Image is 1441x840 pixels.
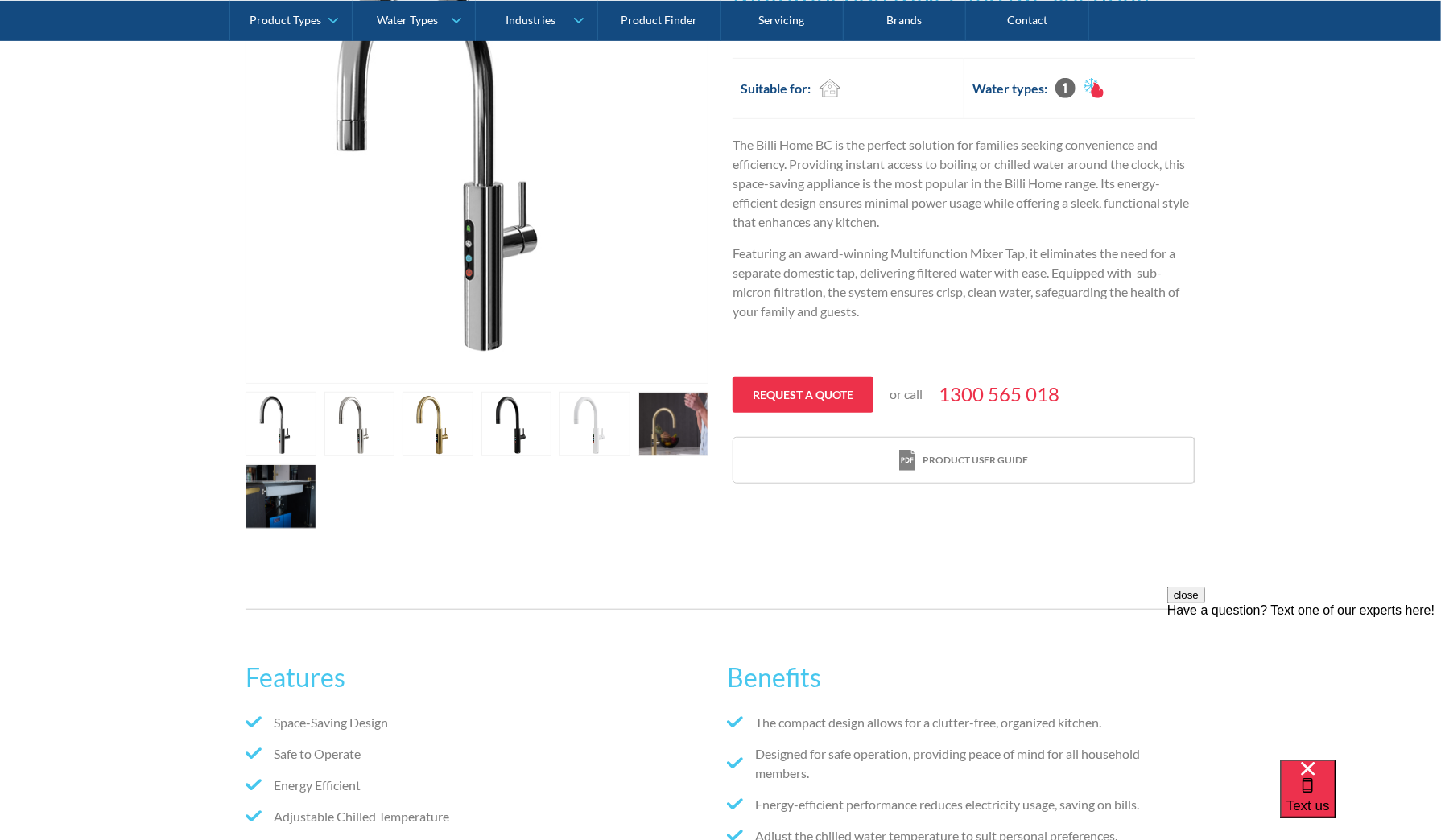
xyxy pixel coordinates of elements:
[1167,587,1441,780] iframe: podium webchat widget prompt
[481,392,552,456] a: open lightbox
[733,438,1194,484] a: print iconProduct user guide
[733,135,1195,232] p: The Billi Home BC is the perfect solution for families seeking convenience and efficiency. Provid...
[727,658,1195,697] h2: Benefits
[250,13,321,27] div: Product Types
[246,776,714,795] li: Energy Efficient
[727,795,1195,814] li: Energy-efficient performance reduces electricity usage, saving on bills.
[506,13,555,27] div: Industries
[403,392,473,456] a: open lightbox
[923,453,1029,467] div: Product user guide
[727,713,1195,732] li: The compact design allows for a clutter-free, organized kitchen.
[972,79,1047,98] h2: Water types:
[246,464,316,529] a: open lightbox
[246,713,714,732] li: Space-Saving Design
[727,744,1195,783] li: Designed for safe operation, providing peace of mind for all household members.
[1280,760,1441,840] iframe: podium webchat widget bubble
[324,392,395,456] a: open lightbox
[246,658,714,697] h2: Features
[638,392,709,456] a: open lightbox
[741,79,811,98] h2: Suitable for:
[890,385,923,404] p: or call
[378,13,439,27] div: Water Types
[246,392,316,456] a: open lightbox
[559,392,630,456] a: open lightbox
[733,244,1195,321] p: Featuring an award-winning Multifunction Mixer Tap, it eliminates the need for a separate domesti...
[246,744,714,764] li: Safe to Operate
[899,450,915,471] img: print icon
[733,377,873,413] a: Request a quote
[939,380,1059,409] a: 1300 565 018
[246,807,714,826] li: Adjustable Chilled Temperature
[733,333,1195,352] p: ‍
